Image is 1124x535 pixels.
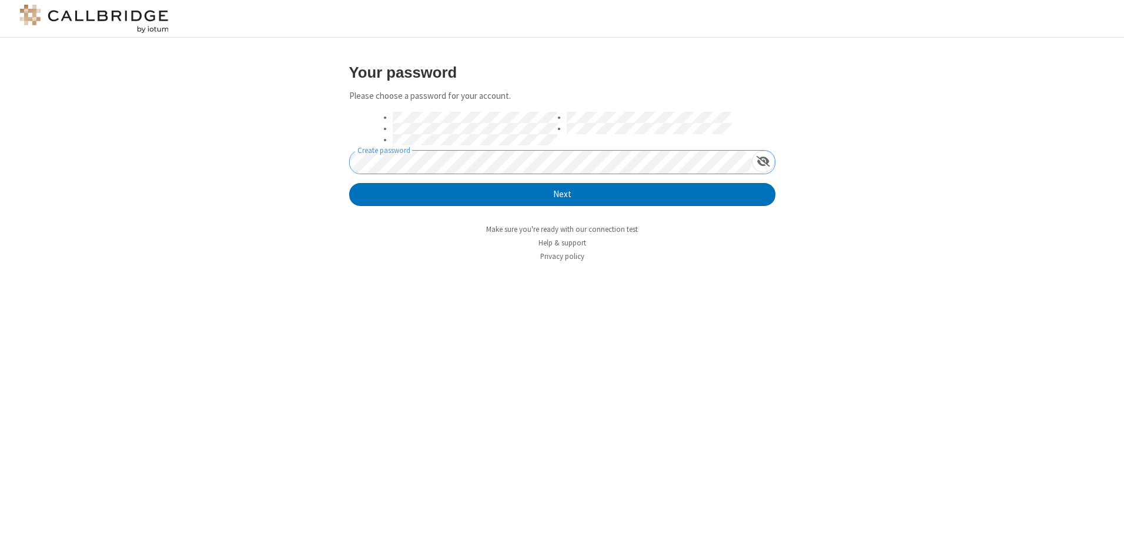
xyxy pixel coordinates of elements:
a: Privacy policy [540,251,584,261]
div: Show password [752,151,775,172]
h3: Your password [349,64,775,81]
input: Create password [350,151,752,174]
img: logo@2x.png [18,5,170,33]
p: Please choose a password for your account. [349,89,775,103]
a: Make sure you're ready with our connection test [486,224,638,234]
a: Help & support [538,238,586,248]
button: Next [349,183,775,207]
